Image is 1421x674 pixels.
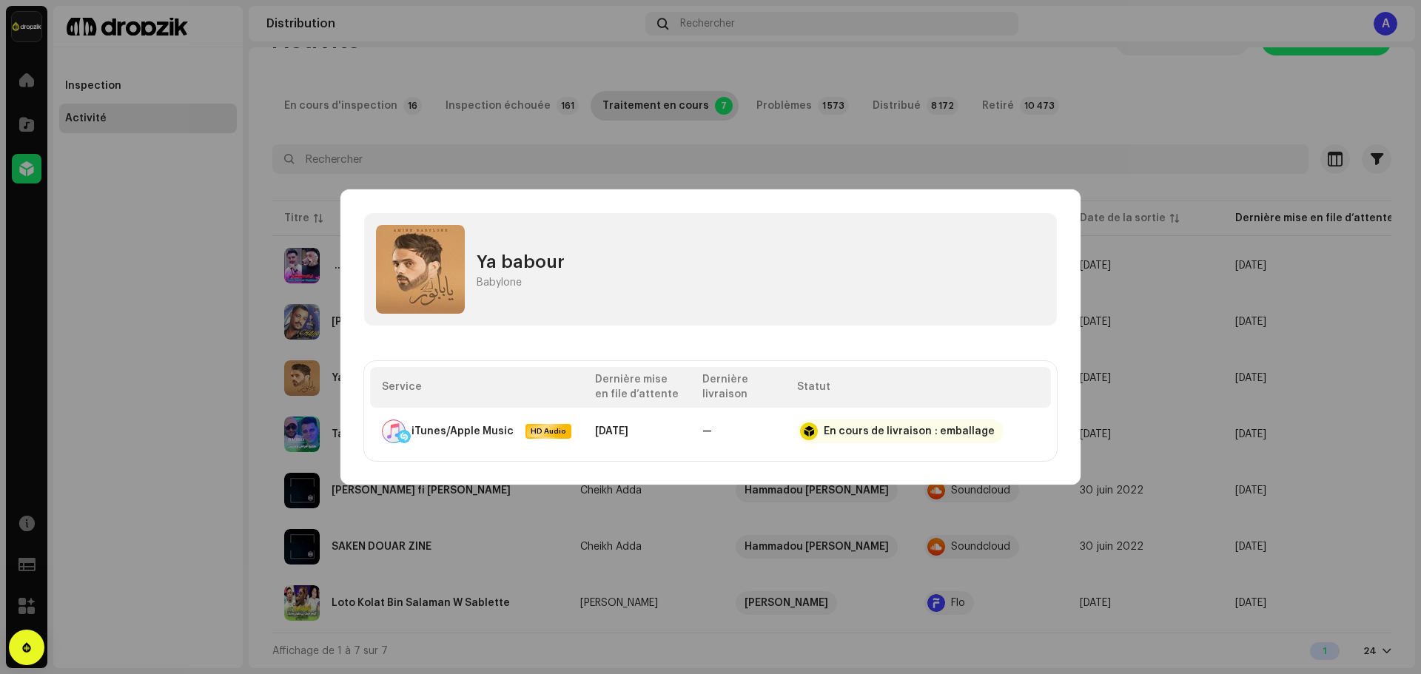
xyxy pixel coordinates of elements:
[691,367,785,408] th: Dernière livraison
[583,408,691,455] td: 7 oct. 2025
[376,225,465,314] img: c1d59f67-ac04-47e7-99c9-40939d75a28e
[824,425,995,437] div: En cours de livraison : emballage
[9,630,44,665] div: Open Intercom Messenger
[477,277,522,289] div: Babylone
[370,408,583,455] td: iTunes/Apple Music
[785,367,1051,408] th: Statut
[527,425,570,437] span: HD Audio
[477,250,565,274] div: Ya babour
[691,408,785,455] td: —
[411,425,514,437] div: iTunes/Apple Music
[370,367,583,408] th: Service
[583,367,691,408] th: Dernière mise en file d’attente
